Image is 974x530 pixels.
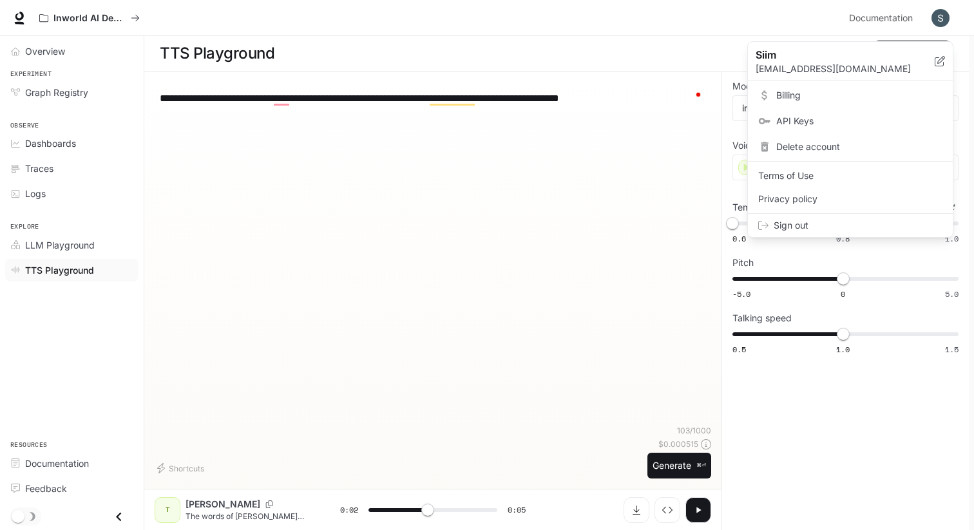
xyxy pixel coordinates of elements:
a: API Keys [750,109,950,133]
div: Sign out [748,214,953,237]
span: API Keys [776,115,942,128]
div: Delete account [750,135,950,158]
p: [EMAIL_ADDRESS][DOMAIN_NAME] [756,62,935,75]
span: Billing [776,89,942,102]
span: Privacy policy [758,193,942,205]
span: Terms of Use [758,169,942,182]
p: Siim [756,47,914,62]
span: Sign out [774,219,942,232]
a: Privacy policy [750,187,950,211]
span: Delete account [776,140,942,153]
a: Billing [750,84,950,107]
a: Terms of Use [750,164,950,187]
div: Siim[EMAIL_ADDRESS][DOMAIN_NAME] [748,42,953,81]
